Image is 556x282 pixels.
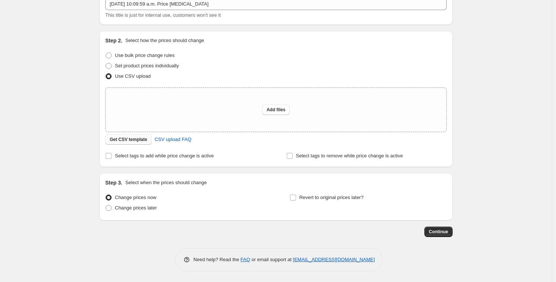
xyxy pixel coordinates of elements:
span: Continue [429,229,448,235]
p: Select when the prices should change [125,179,207,186]
p: Select how the prices should change [125,37,204,44]
span: Add files [267,107,286,113]
a: [EMAIL_ADDRESS][DOMAIN_NAME] [293,257,375,262]
span: Select tags to remove while price change is active [296,153,403,158]
span: Change prices later [115,205,157,211]
span: Change prices now [115,195,156,200]
span: Use CSV upload [115,73,151,79]
a: FAQ [241,257,250,262]
span: Get CSV template [110,137,147,142]
span: This title is just for internal use, customers won't see it [105,12,221,18]
button: Continue [424,227,453,237]
button: Add files [262,105,290,115]
span: CSV upload FAQ [155,136,192,143]
span: Need help? Read the [193,257,241,262]
span: Select tags to add while price change is active [115,153,214,158]
span: Set product prices individually [115,63,179,68]
span: or email support at [250,257,293,262]
span: Use bulk price change rules [115,52,174,58]
button: Get CSV template [105,134,152,145]
a: CSV upload FAQ [150,134,196,145]
h2: Step 2. [105,37,122,44]
span: Revert to original prices later? [299,195,364,200]
h2: Step 3. [105,179,122,186]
